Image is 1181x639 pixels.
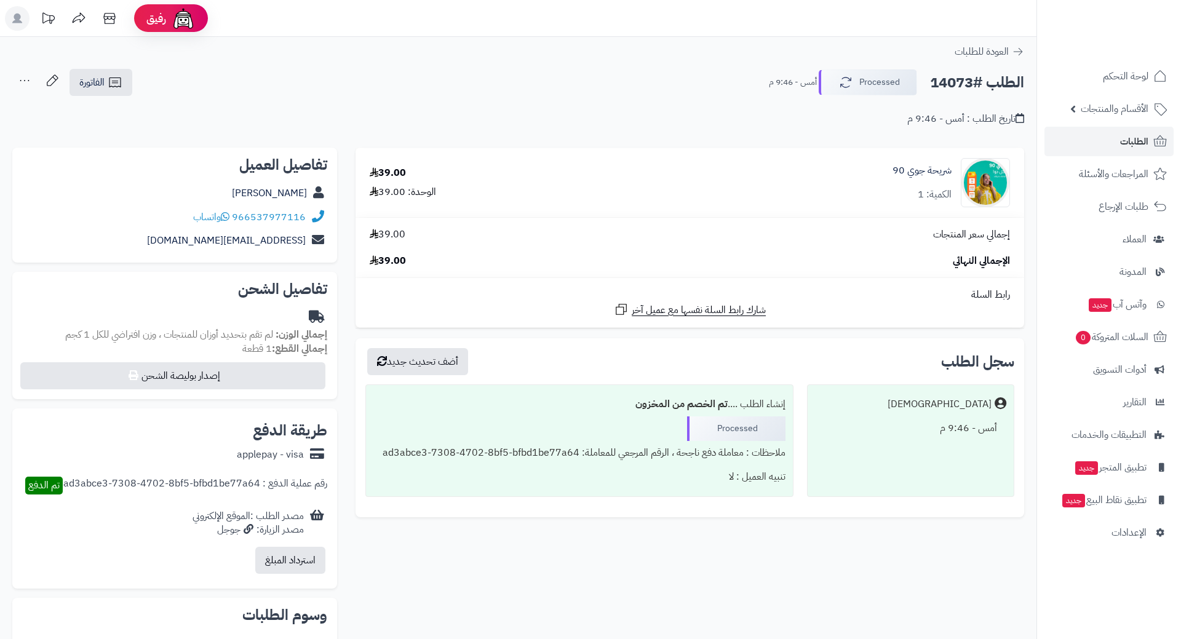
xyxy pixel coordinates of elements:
div: مصدر الطلب :الموقع الإلكتروني [193,509,304,538]
div: ملاحظات : معاملة دفع ناجحة ، الرقم المرجعي للمعاملة: ad3abce3-7308-4702-8bf5-bfbd1be77a64 [373,441,785,465]
a: العودة للطلبات [955,44,1024,59]
span: الأقسام والمنتجات [1081,100,1148,117]
button: إصدار بوليصة الشحن [20,362,325,389]
a: التطبيقات والخدمات [1044,420,1174,450]
div: [DEMOGRAPHIC_DATA] [888,397,992,411]
span: تم الدفع [28,478,60,493]
span: المدونة [1119,263,1147,280]
a: التقارير [1044,387,1174,417]
a: طلبات الإرجاع [1044,192,1174,221]
div: مصدر الزيارة: جوجل [193,523,304,537]
span: جديد [1089,298,1111,312]
span: طلبات الإرجاع [1099,198,1148,215]
a: شريحة جوي 90 [893,164,952,178]
h2: وسوم الطلبات [22,608,327,622]
button: استرداد المبلغ [255,547,325,574]
span: لم تقم بتحديد أوزان للمنتجات ، وزن افتراضي للكل 1 كجم [65,327,273,342]
strong: إجمالي القطع: [272,341,327,356]
span: شارك رابط السلة نفسها مع عميل آخر [632,303,766,317]
strong: إجمالي الوزن: [276,327,327,342]
span: العملاء [1123,231,1147,248]
span: تطبيق نقاط البيع [1061,491,1147,509]
a: تطبيق المتجرجديد [1044,453,1174,482]
span: رفيق [146,11,166,26]
a: [EMAIL_ADDRESS][DOMAIN_NAME] [147,233,306,248]
img: ai-face.png [171,6,196,31]
img: logo-2.png [1097,9,1169,35]
div: تنبيه العميل : لا [373,465,785,489]
span: 39.00 [370,254,406,268]
a: الفاتورة [70,69,132,96]
a: العملاء [1044,224,1174,254]
button: أضف تحديث جديد [367,348,468,375]
button: Processed [819,69,917,95]
a: وآتس آبجديد [1044,290,1174,319]
a: المراجعات والأسئلة [1044,159,1174,189]
a: شارك رابط السلة نفسها مع عميل آخر [614,302,766,317]
span: الفاتورة [79,75,105,90]
a: تحديثات المنصة [33,6,63,34]
div: إنشاء الطلب .... [373,392,785,416]
img: 1759302068-photo_5972176755965937880_x-90x90.jpg [961,158,1009,207]
span: العودة للطلبات [955,44,1009,59]
span: التطبيقات والخدمات [1072,426,1147,443]
div: رقم عملية الدفع : ad3abce3-7308-4702-8bf5-bfbd1be77a64 [63,477,327,494]
a: واتساب [193,210,229,224]
h2: تفاصيل الشحن [22,282,327,296]
h3: سجل الطلب [941,354,1014,369]
div: الوحدة: 39.00 [370,185,436,199]
div: 39.00 [370,166,406,180]
span: تطبيق المتجر [1074,459,1147,476]
span: أدوات التسويق [1093,361,1147,378]
span: التقارير [1123,394,1147,411]
b: تم الخصم من المخزون [635,397,728,411]
a: لوحة التحكم [1044,62,1174,91]
div: رابط السلة [360,288,1019,302]
h2: الطلب #14073 [930,70,1024,95]
small: أمس - 9:46 م [769,76,817,89]
span: الطلبات [1120,133,1148,150]
span: 0 [1076,331,1091,344]
a: 966537977116 [232,210,306,224]
small: 1 قطعة [242,341,327,356]
h2: طريقة الدفع [253,423,327,438]
a: المدونة [1044,257,1174,287]
span: جديد [1062,494,1085,507]
span: الإعدادات [1111,524,1147,541]
span: لوحة التحكم [1103,68,1148,85]
a: الطلبات [1044,127,1174,156]
a: الإعدادات [1044,518,1174,547]
a: السلات المتروكة0 [1044,322,1174,352]
span: الإجمالي النهائي [953,254,1010,268]
span: إجمالي سعر المنتجات [933,228,1010,242]
div: Processed [687,416,785,441]
span: السلات المتروكة [1075,328,1148,346]
h2: تفاصيل العميل [22,157,327,172]
span: المراجعات والأسئلة [1079,165,1148,183]
div: أمس - 9:46 م [815,416,1006,440]
span: 39.00 [370,228,405,242]
a: تطبيق نقاط البيعجديد [1044,485,1174,515]
div: تاريخ الطلب : أمس - 9:46 م [907,112,1024,126]
div: الكمية: 1 [918,188,952,202]
span: وآتس آب [1088,296,1147,313]
a: أدوات التسويق [1044,355,1174,384]
div: applepay - visa [237,448,304,462]
a: [PERSON_NAME] [232,186,307,200]
span: جديد [1075,461,1098,475]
